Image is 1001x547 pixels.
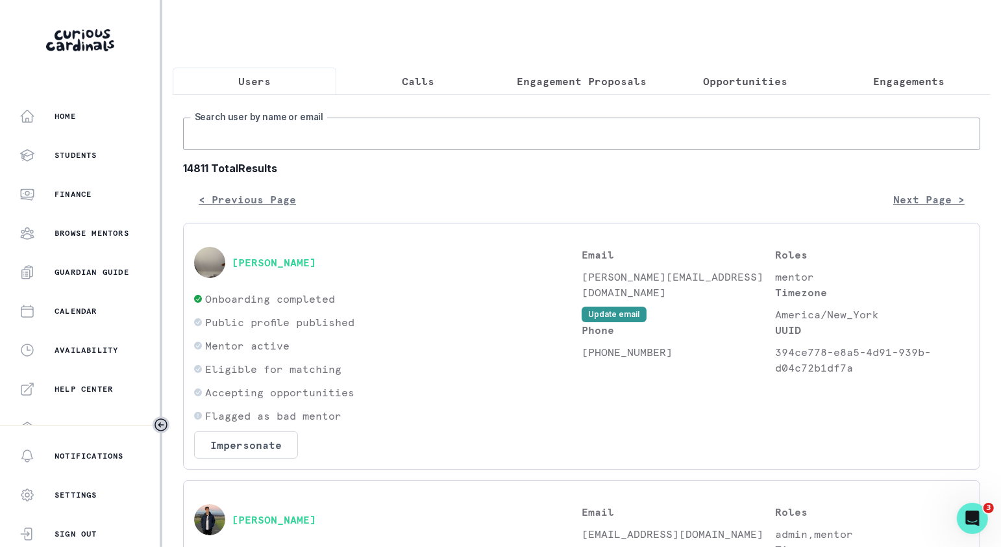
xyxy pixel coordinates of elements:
[205,361,341,377] p: Eligible for matching
[582,526,776,542] p: [EMAIL_ADDRESS][DOMAIN_NAME]
[517,73,647,89] p: Engagement Proposals
[703,73,787,89] p: Opportunities
[776,504,970,520] p: Roles
[183,186,312,212] button: < Previous Page
[776,526,970,542] p: admin,mentor
[205,338,290,353] p: Mentor active
[582,322,776,338] p: Phone
[776,322,970,338] p: UUID
[55,451,124,461] p: Notifications
[205,291,335,307] p: Onboarding completed
[55,228,129,238] p: Browse Mentors
[55,306,97,316] p: Calendar
[55,345,118,355] p: Availability
[957,503,988,534] iframe: Intercom live chat
[238,73,271,89] p: Users
[402,73,434,89] p: Calls
[878,186,980,212] button: Next Page >
[46,29,114,51] img: Curious Cardinals Logo
[776,285,970,300] p: Timezone
[205,408,341,424] p: Flagged as bad mentor
[582,247,776,262] p: Email
[776,269,970,285] p: mentor
[582,269,776,300] p: [PERSON_NAME][EMAIL_ADDRESS][DOMAIN_NAME]
[582,344,776,360] p: [PHONE_NUMBER]
[983,503,994,513] span: 3
[776,344,970,375] p: 394ce778-e8a5-4d91-939b-d04c72b1df7a
[183,160,980,176] b: 14811 Total Results
[873,73,945,89] p: Engagements
[776,247,970,262] p: Roles
[776,307,970,322] p: America/New_York
[205,385,354,400] p: Accepting opportunities
[55,189,92,199] p: Finance
[582,504,776,520] p: Email
[194,431,298,459] button: Impersonate
[55,111,76,121] p: Home
[232,256,316,269] button: [PERSON_NAME]
[205,314,354,330] p: Public profile published
[55,150,97,160] p: Students
[582,307,647,322] button: Update email
[55,384,113,394] p: Help Center
[55,490,97,500] p: Settings
[55,423,151,433] p: Curriculum Library
[55,267,129,277] p: Guardian Guide
[153,416,169,433] button: Toggle sidebar
[232,513,316,526] button: [PERSON_NAME]
[55,529,97,539] p: Sign Out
